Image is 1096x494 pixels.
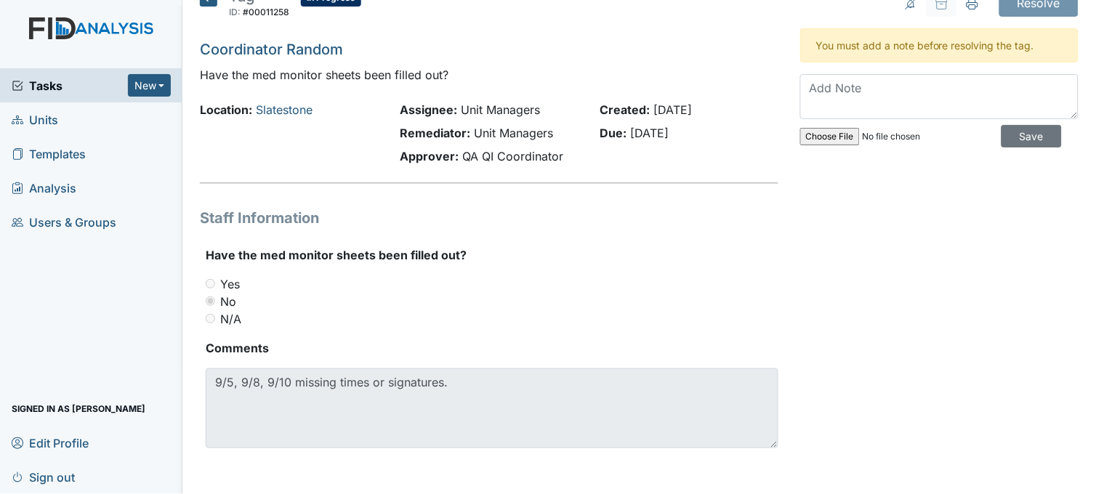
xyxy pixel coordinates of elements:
span: Signed in as [PERSON_NAME] [12,397,145,420]
input: No [206,296,215,306]
input: Save [1002,125,1062,147]
div: You must add a note before resolving the tag. [800,28,1079,62]
span: Templates [12,142,86,165]
label: No [220,293,236,310]
span: Edit Profile [12,432,89,454]
a: Coordinator Random [200,41,343,58]
input: Yes [206,279,215,288]
span: Users & Groups [12,211,116,233]
a: Slatestone [256,102,313,117]
strong: Created: [600,102,650,117]
span: Unit Managers [475,126,554,140]
span: ID: [229,7,241,17]
span: Units [12,108,58,131]
input: N/A [206,314,215,323]
h1: Staff Information [200,207,778,229]
span: Sign out [12,466,75,488]
label: Yes [220,275,240,293]
a: Tasks [12,77,128,94]
p: Have the med monitor sheets been filled out? [200,66,778,84]
strong: Assignee: [400,102,458,117]
span: #00011258 [243,7,289,17]
strong: Comments [206,339,778,357]
span: QA QI Coordinator [463,149,564,163]
strong: Approver: [400,149,459,163]
button: New [128,74,172,97]
strong: Due: [600,126,627,140]
strong: Location: [200,102,252,117]
label: N/A [220,310,241,328]
label: Have the med monitor sheets been filled out? [206,246,467,264]
strong: Remediator: [400,126,471,140]
span: [DATE] [631,126,669,140]
span: Analysis [12,177,76,199]
span: Unit Managers [462,102,541,117]
textarea: 9/5, 9/8, 9/10 missing times or signatures. [206,368,778,448]
span: [DATE] [654,102,693,117]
